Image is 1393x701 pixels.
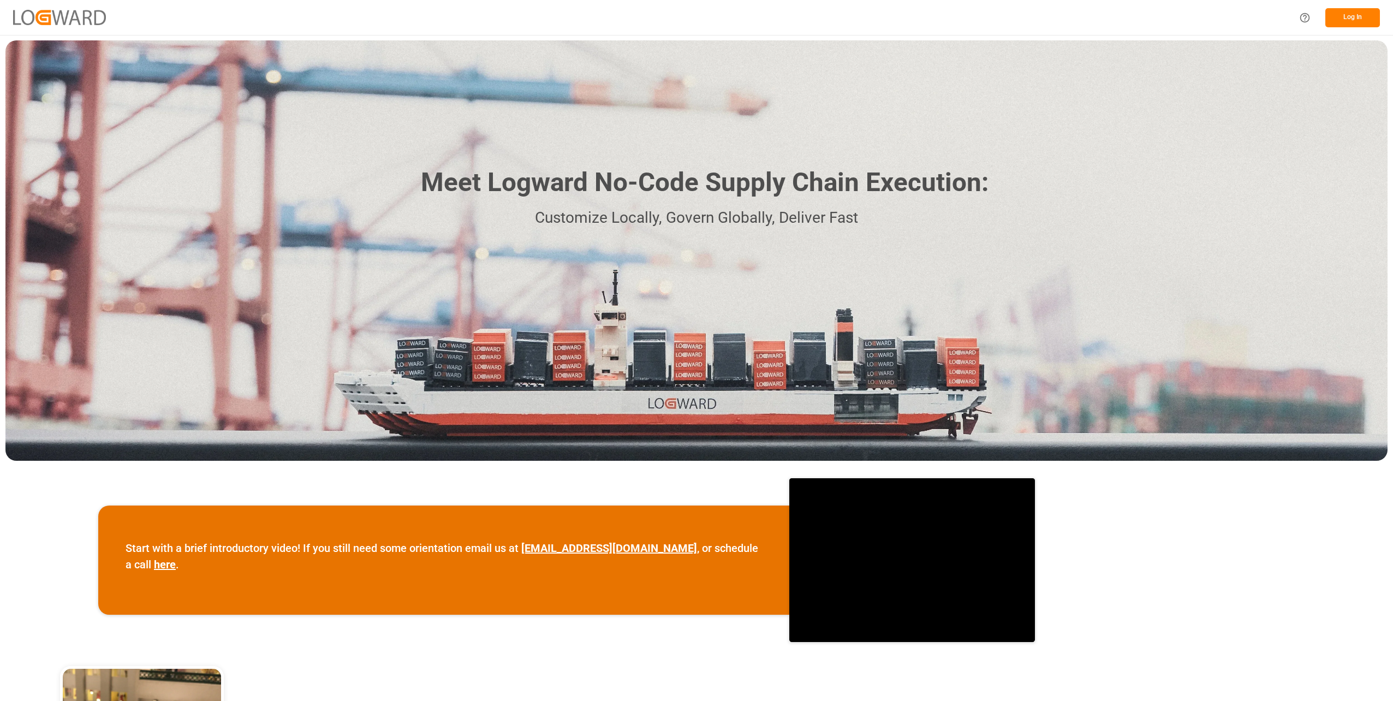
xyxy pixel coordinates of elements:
[521,542,697,555] a: [EMAIL_ADDRESS][DOMAIN_NAME]
[421,163,989,202] h1: Meet Logward No-Code Supply Chain Execution:
[1293,5,1317,30] button: Help Center
[1325,8,1380,27] button: Log In
[404,206,989,230] p: Customize Locally, Govern Globally, Deliver Fast
[154,558,176,571] a: here
[126,540,762,573] p: Start with a brief introductory video! If you still need some orientation email us at , or schedu...
[13,10,106,25] img: Logward_new_orange.png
